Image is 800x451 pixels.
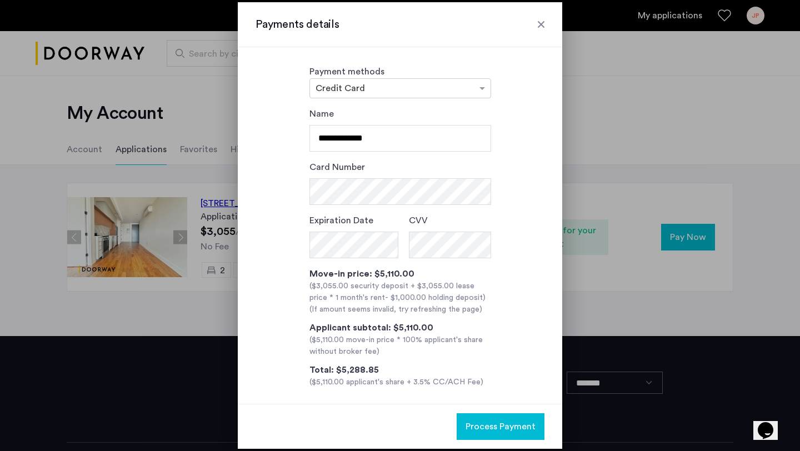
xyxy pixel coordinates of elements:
[309,334,491,358] div: ($5,110.00 move-in price * 100% applicant's share without broker fee)
[309,377,491,388] div: ($5,110.00 applicant's share + 3.5% CC/ACH Fee)
[466,420,536,433] span: Process Payment
[309,161,365,174] label: Card Number
[309,107,334,121] label: Name
[309,304,491,315] div: (If amount seems invalid, try refreshing the page)
[309,214,373,227] label: Expiration Date
[309,280,491,304] div: ($3,055.00 security deposit + $3,055.00 lease price * 1 month's rent )
[409,214,428,227] label: CVV
[256,17,544,32] h3: Payments details
[385,294,483,302] span: - $1,000.00 holding deposit
[309,267,491,280] div: Move-in price: $5,110.00
[309,67,384,76] label: Payment methods
[309,365,379,374] span: Total: $5,288.85
[753,407,789,440] iframe: chat widget
[457,413,544,440] button: button
[309,321,491,334] div: Applicant subtotal: $5,110.00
